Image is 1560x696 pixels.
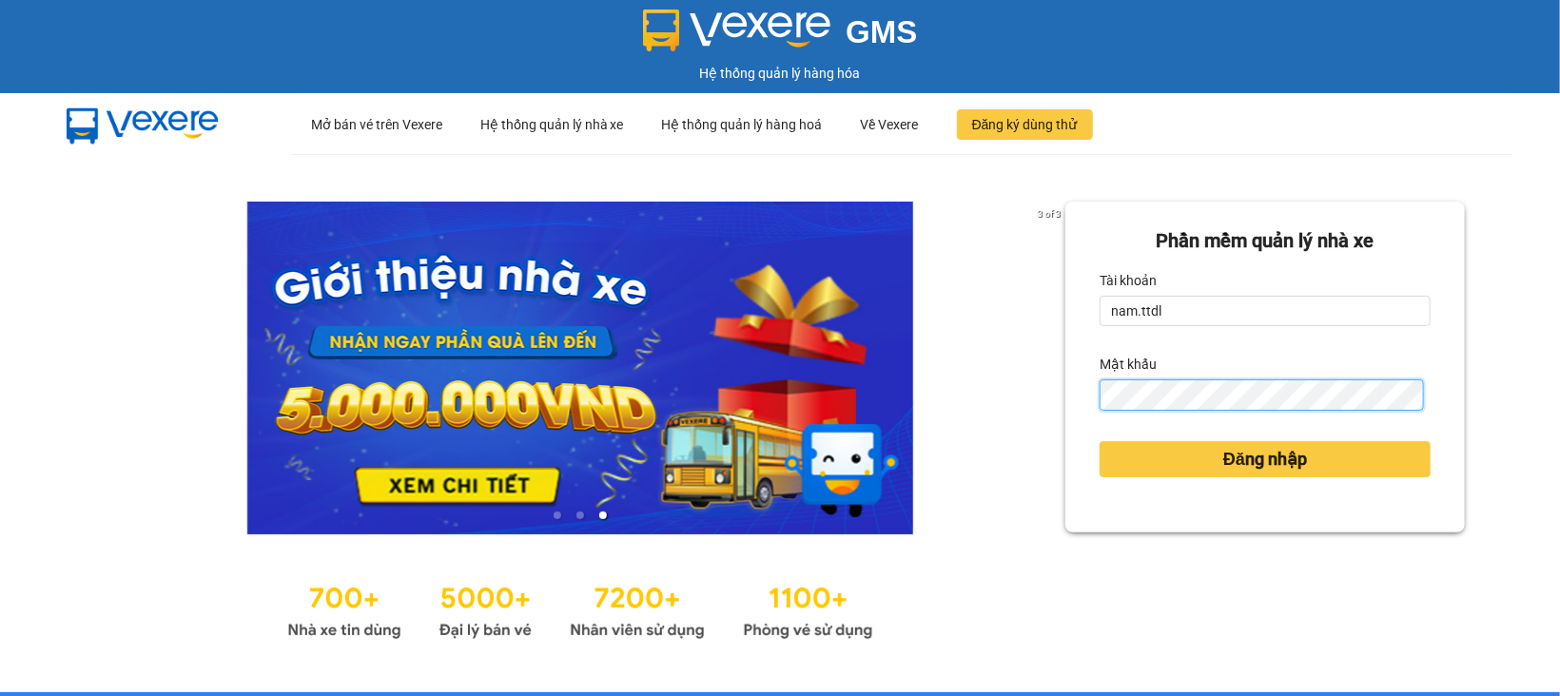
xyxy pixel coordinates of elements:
img: mbUUG5Q.png [48,93,238,156]
div: Mở bán vé trên Vexere [311,94,442,155]
img: logo 2 [643,10,831,51]
li: slide item 1 [554,512,561,519]
div: Về Vexere [861,94,919,155]
span: Đăng nhập [1223,446,1307,473]
button: Đăng nhập [1100,441,1431,477]
div: Hệ thống quản lý hàng hóa [5,63,1555,84]
p: 3 of 3 [1032,202,1065,226]
button: previous slide / item [95,202,122,534]
a: GMS [643,29,918,44]
div: Hệ thống quản lý nhà xe [480,94,624,155]
label: Mật khẩu [1100,349,1157,379]
li: slide item 2 [576,512,584,519]
span: GMS [846,14,917,49]
button: next slide / item [1039,202,1065,534]
li: slide item 3 [599,512,607,519]
button: Đăng ký dùng thử [957,109,1093,140]
input: Mật khẩu [1100,379,1424,410]
label: Tài khoản [1100,265,1157,296]
input: Tài khoản [1100,296,1431,326]
div: Hệ thống quản lý hàng hoá [662,94,823,155]
div: Phần mềm quản lý nhà xe [1100,226,1431,256]
img: Statistics.png [287,572,873,645]
span: Đăng ký dùng thử [972,114,1078,135]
